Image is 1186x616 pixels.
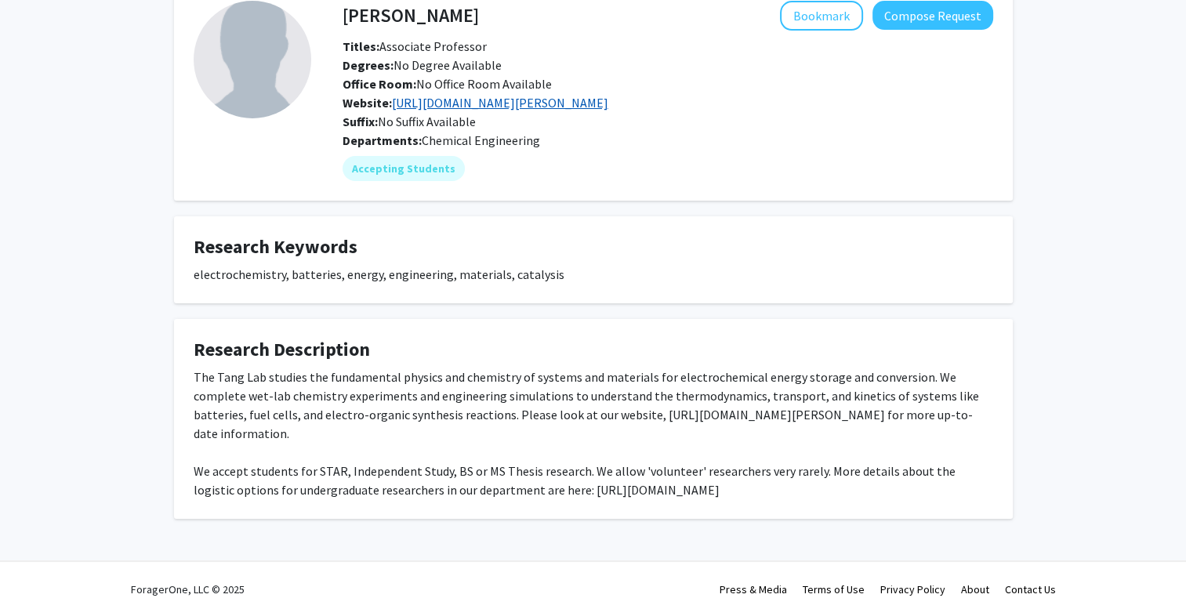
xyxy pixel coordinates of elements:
div: The Tang Lab studies the fundamental physics and chemistry of systems and materials for electroch... [194,368,993,499]
span: Chemical Engineering [422,132,540,148]
mat-chip: Accepting Students [343,156,465,181]
b: Titles: [343,38,379,54]
span: Associate Professor [343,38,487,54]
b: Office Room: [343,76,416,92]
span: No Office Room Available [343,76,552,92]
a: Contact Us [1005,582,1056,596]
b: Degrees: [343,57,394,73]
h4: Research Keywords [194,236,993,259]
a: Press & Media [720,582,787,596]
h4: Research Description [194,339,993,361]
iframe: Chat [12,545,67,604]
a: Privacy Policy [880,582,945,596]
button: Add Maureen Tang to Bookmarks [780,1,863,31]
div: electrochemistry, batteries, energy, engineering, materials, catalysis [194,265,993,284]
a: Opens in a new tab [392,95,608,111]
span: No Degree Available [343,57,502,73]
h4: [PERSON_NAME] [343,1,479,30]
b: Departments: [343,132,422,148]
button: Compose Request to Maureen Tang [872,1,993,30]
b: Website: [343,95,392,111]
a: Terms of Use [803,582,865,596]
span: No Suffix Available [343,114,476,129]
b: Suffix: [343,114,378,129]
img: Profile Picture [194,1,311,118]
a: About [961,582,989,596]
